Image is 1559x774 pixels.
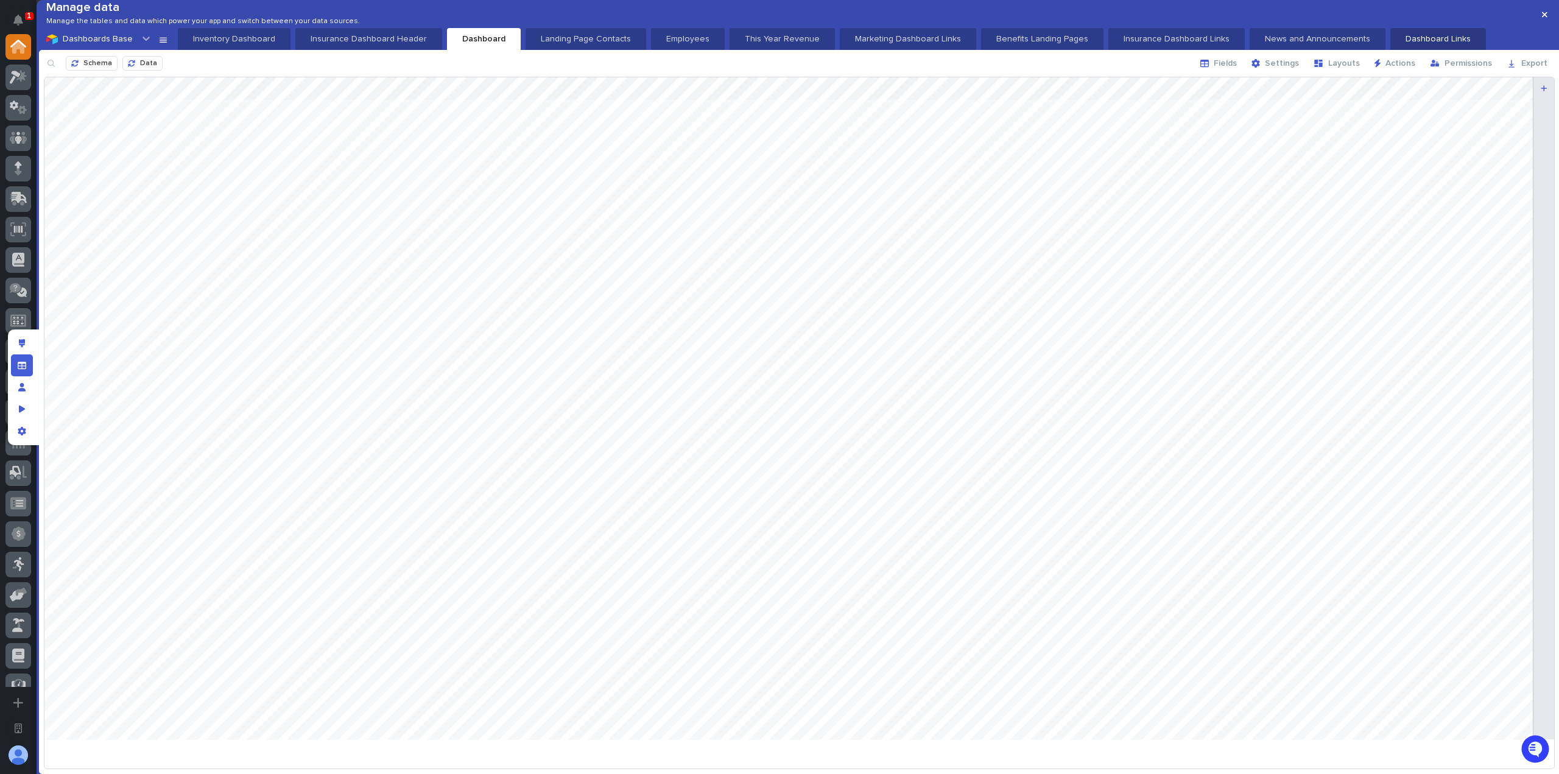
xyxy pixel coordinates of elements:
[303,33,435,45] p: Insurance Dashboard Header
[5,716,31,741] button: Open workspace settings
[847,33,969,45] p: Marketing Dashboard Links
[12,12,37,36] img: Stacker
[83,60,112,67] span: Schema
[11,376,33,398] div: Manage users
[12,48,222,68] p: Welcome 👋
[12,68,222,87] p: How can we help?
[63,35,133,43] span: Dashboards Base
[24,195,66,208] span: Help Docs
[1244,54,1306,73] button: Settings
[1520,734,1553,767] iframe: Open customer support
[12,197,22,206] div: 📖
[1214,59,1237,68] span: Fields
[1521,59,1547,68] span: Export
[1499,54,1555,73] button: Export
[122,56,163,71] button: Data
[5,7,31,33] button: Notifications
[27,12,31,20] p: 1
[11,332,33,354] div: Edit layout
[533,33,639,45] p: Landing Page Contacts
[1533,77,1555,739] div: Add new field
[988,33,1096,45] p: Benefits Landing Pages
[15,15,31,34] div: Notifications1
[1328,59,1360,68] span: Layouts
[658,33,717,45] p: Employees
[737,33,828,45] p: This Year Revenue
[185,33,283,45] p: Inventory Dashboard
[11,420,33,442] div: App settings
[140,60,157,67] span: Data
[32,97,201,110] input: Clear
[1385,59,1415,68] span: Actions
[121,225,147,234] span: Pylon
[1116,33,1237,45] p: Insurance Dashboard Links
[46,17,360,26] p: Manage the tables and data which power your app and switch between your data sources.
[41,135,200,147] div: Start new chat
[1257,33,1378,45] p: News and Announcements
[5,742,31,768] button: users-avatar
[1193,54,1244,73] button: Fields
[66,56,118,71] button: Schema
[5,690,31,716] button: Add a new app...
[454,33,513,45] p: Dashboard
[7,191,71,213] a: 📖Help Docs
[11,398,33,420] div: Preview as
[11,354,33,376] div: Manage fields and data
[1265,59,1299,68] span: Settings
[1398,33,1479,45] p: Dashboard Links
[1306,54,1367,73] button: Layouts
[1367,54,1423,73] button: Actions
[1445,59,1492,68] span: Permissions
[1423,54,1499,73] button: Permissions
[12,135,34,157] img: 1736555164131-43832dd5-751b-4058-ba23-39d91318e5a0
[207,139,222,153] button: Start new chat
[86,225,147,234] a: Powered byPylon
[41,147,154,157] div: We're available if you need us!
